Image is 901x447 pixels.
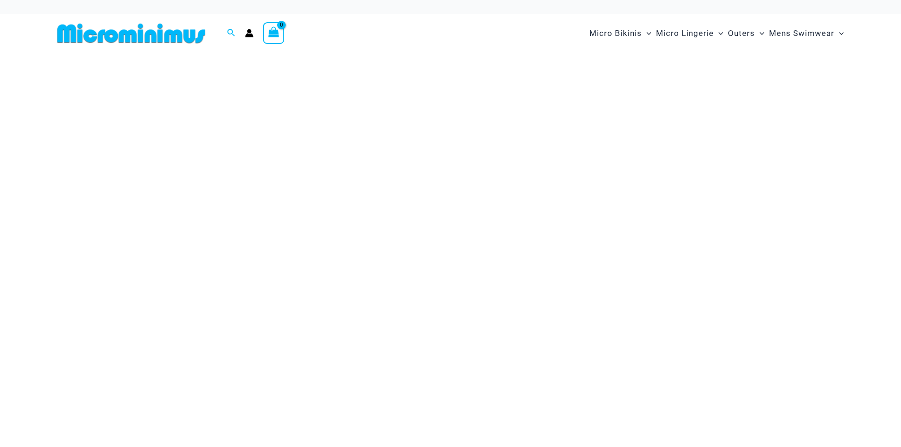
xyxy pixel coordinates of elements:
span: Outers [728,21,755,45]
a: Micro BikinisMenu ToggleMenu Toggle [587,19,654,48]
a: Micro LingerieMenu ToggleMenu Toggle [654,19,726,48]
span: Micro Bikinis [589,21,642,45]
a: Mens SwimwearMenu ToggleMenu Toggle [767,19,846,48]
a: View Shopping Cart, empty [263,22,285,44]
a: Search icon link [227,27,236,39]
a: OutersMenu ToggleMenu Toggle [726,19,767,48]
span: Mens Swimwear [769,21,834,45]
span: Menu Toggle [834,21,844,45]
span: Menu Toggle [642,21,651,45]
span: Micro Lingerie [656,21,714,45]
span: Menu Toggle [755,21,764,45]
img: MM SHOP LOGO FLAT [53,23,209,44]
a: Account icon link [245,29,254,37]
nav: Site Navigation [586,18,848,49]
span: Menu Toggle [714,21,723,45]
